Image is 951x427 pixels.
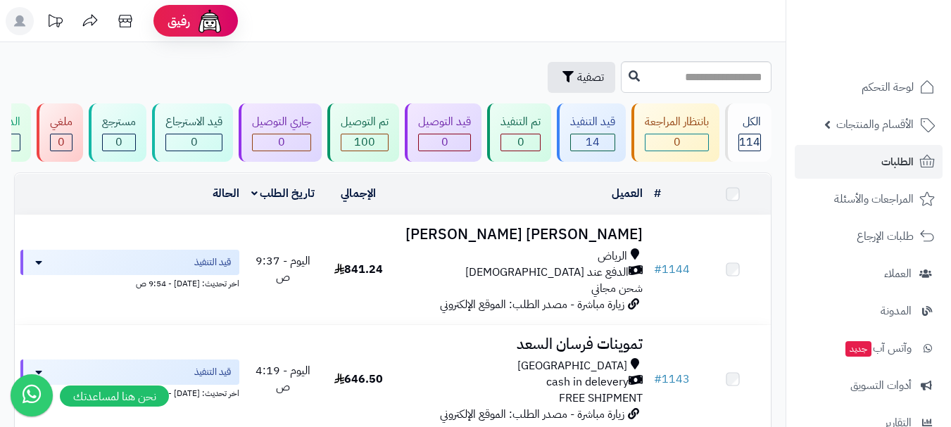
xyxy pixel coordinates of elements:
[325,103,402,162] a: تم التوصيل 100
[834,189,914,209] span: المراجعات والأسئلة
[795,369,943,402] a: أدوات التسويق
[738,114,761,130] div: الكل
[149,103,236,162] a: قيد الاسترجاع 0
[629,103,722,162] a: بانتظار المراجعة 0
[598,248,627,265] span: الرياض
[402,227,643,243] h3: [PERSON_NAME] [PERSON_NAME]
[251,185,315,202] a: تاريخ الطلب
[194,255,231,269] span: قيد التنفيذ
[654,185,661,202] a: #
[37,7,73,39] a: تحديثات المنصة
[654,261,690,278] a: #1144
[884,264,912,283] span: العملاء
[354,134,375,151] span: 100
[341,114,389,130] div: تم التوصيل
[418,114,471,130] div: قيد التوصيل
[440,406,624,423] span: زيارة مباشرة - مصدر الطلب: الموقع الإلكتروني
[191,134,198,151] span: 0
[103,134,135,151] div: 0
[559,390,643,407] span: FREE SHIPMENT
[612,185,643,202] a: العميل
[517,134,524,151] span: 0
[253,134,310,151] div: 0
[795,331,943,365] a: وآتس آبجديد
[465,265,629,281] span: الدفع عند [DEMOGRAPHIC_DATA]
[862,77,914,97] span: لوحة التحكم
[739,134,760,151] span: 114
[165,114,222,130] div: قيد الاسترجاع
[591,280,643,297] span: شحن مجاني
[20,385,239,400] div: اخر تحديث: [DATE] - 9:54 ص
[501,134,540,151] div: 0
[168,13,190,30] span: رفيق
[196,7,224,35] img: ai-face.png
[256,253,310,286] span: اليوم - 9:37 ص
[278,134,285,151] span: 0
[645,114,709,130] div: بانتظار المراجعة
[722,103,774,162] a: الكل114
[115,134,122,151] span: 0
[881,301,912,321] span: المدونة
[857,227,914,246] span: طلبات الإرجاع
[654,261,662,278] span: #
[517,358,627,374] span: [GEOGRAPHIC_DATA]
[419,134,470,151] div: 0
[881,152,914,172] span: الطلبات
[645,134,708,151] div: 0
[236,103,325,162] a: جاري التوصيل 0
[795,182,943,216] a: المراجعات والأسئلة
[855,39,938,69] img: logo-2.png
[166,134,222,151] div: 0
[402,103,484,162] a: قيد التوصيل 0
[252,114,311,130] div: جاري التوصيل
[674,134,681,151] span: 0
[654,371,690,388] a: #1143
[795,145,943,179] a: الطلبات
[334,371,383,388] span: 646.50
[850,376,912,395] span: أدوات التسويق
[86,103,149,162] a: مسترجع 0
[795,294,943,328] a: المدونة
[654,371,662,388] span: #
[341,134,388,151] div: 100
[50,114,73,130] div: ملغي
[341,185,376,202] a: الإجمالي
[500,114,541,130] div: تم التنفيذ
[844,338,912,358] span: وآتس آب
[441,134,448,151] span: 0
[58,134,65,151] span: 0
[51,134,72,151] div: 0
[836,115,914,134] span: الأقسام والمنتجات
[102,114,136,130] div: مسترجع
[256,362,310,395] span: اليوم - 4:19 ص
[586,134,600,151] span: 14
[213,185,239,202] a: الحالة
[795,219,943,253] a: طلبات الإرجاع
[577,69,604,86] span: تصفية
[845,341,871,357] span: جديد
[795,70,943,104] a: لوحة التحكم
[194,365,231,379] span: قيد التنفيذ
[571,134,615,151] div: 14
[402,336,643,352] h3: تموينات فرسان السعد
[570,114,615,130] div: قيد التنفيذ
[548,62,615,93] button: تصفية
[554,103,629,162] a: قيد التنفيذ 14
[546,374,629,390] span: cash in delevery
[20,275,239,290] div: اخر تحديث: [DATE] - 9:54 ص
[334,261,383,278] span: 841.24
[484,103,554,162] a: تم التنفيذ 0
[34,103,86,162] a: ملغي 0
[795,257,943,291] a: العملاء
[440,296,624,313] span: زيارة مباشرة - مصدر الطلب: الموقع الإلكتروني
